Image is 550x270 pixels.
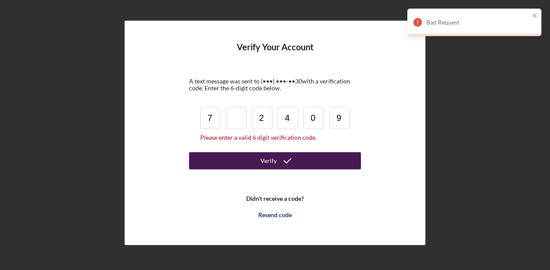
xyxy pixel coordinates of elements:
div: Please enter a valid 6 digit verification code. [200,134,350,141]
div: Resend code [258,206,292,224]
button: Resend code [189,206,361,224]
button: Verify [189,152,361,169]
div: Verify [260,152,277,169]
div: A text message was sent to (•••) •••-•• 30 with a verification code. Enter the 6-digit code below. [189,78,361,92]
b: Didn't receive a code? [246,195,304,202]
button: close [532,12,538,20]
h4: Verify Your Account [237,42,314,65]
div: Bad Request [426,19,529,26]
